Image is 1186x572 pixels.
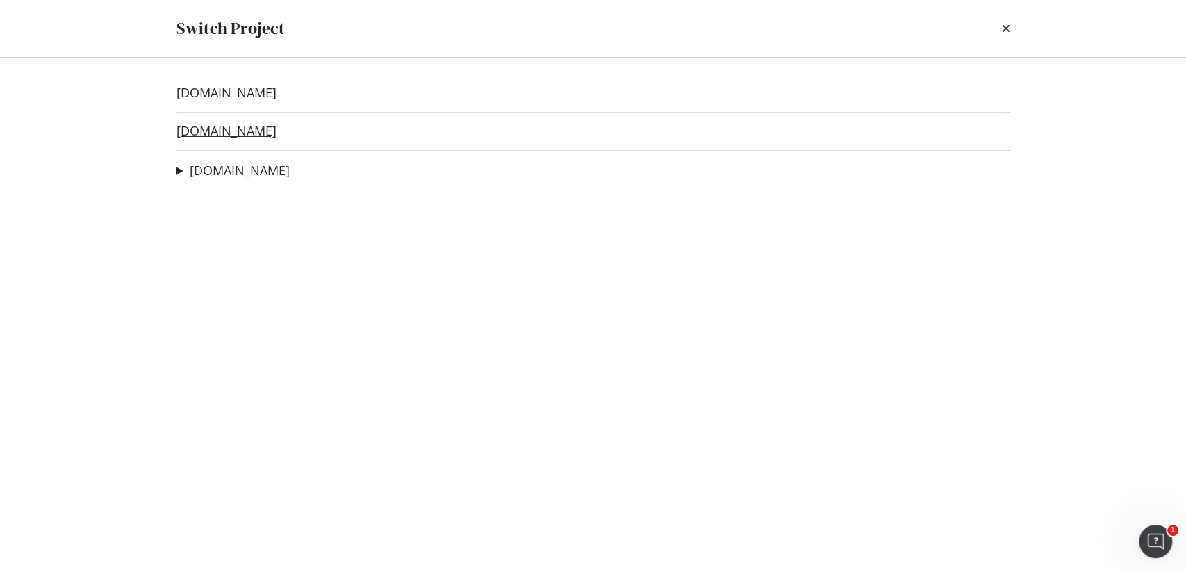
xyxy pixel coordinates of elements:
a: [DOMAIN_NAME] [176,124,277,138]
span: 1 [1167,525,1178,536]
div: Switch Project [176,17,285,40]
iframe: Intercom live chat [1139,525,1172,558]
a: [DOMAIN_NAME] [190,163,290,178]
summary: [DOMAIN_NAME] [176,162,290,180]
div: times [1002,17,1010,40]
a: [DOMAIN_NAME] [176,85,277,100]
